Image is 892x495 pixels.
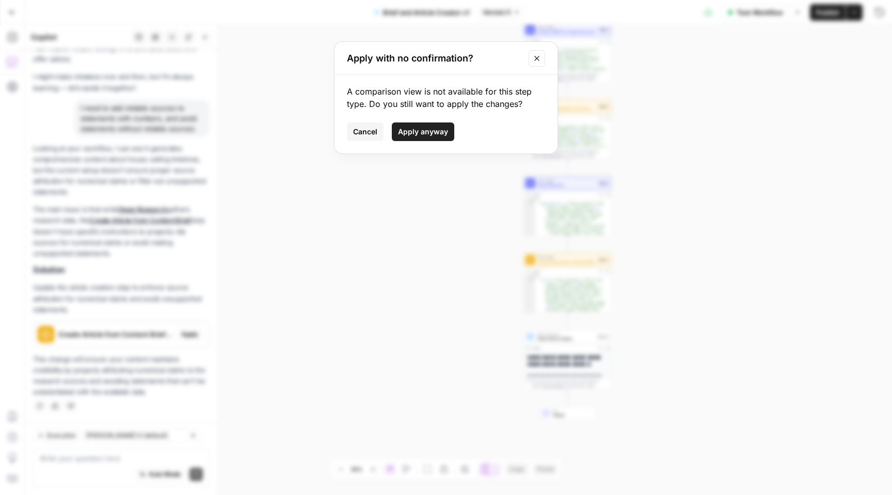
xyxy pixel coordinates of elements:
button: Close modal [529,50,545,67]
span: Apply anyway [398,127,448,137]
div: A comparison view is not available for this step type. Do you still want to apply the changes? [347,85,545,110]
h2: Apply with no confirmation? [347,51,522,66]
span: Cancel [353,127,377,137]
button: Apply anyway [392,122,454,141]
button: Cancel [347,122,384,141]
